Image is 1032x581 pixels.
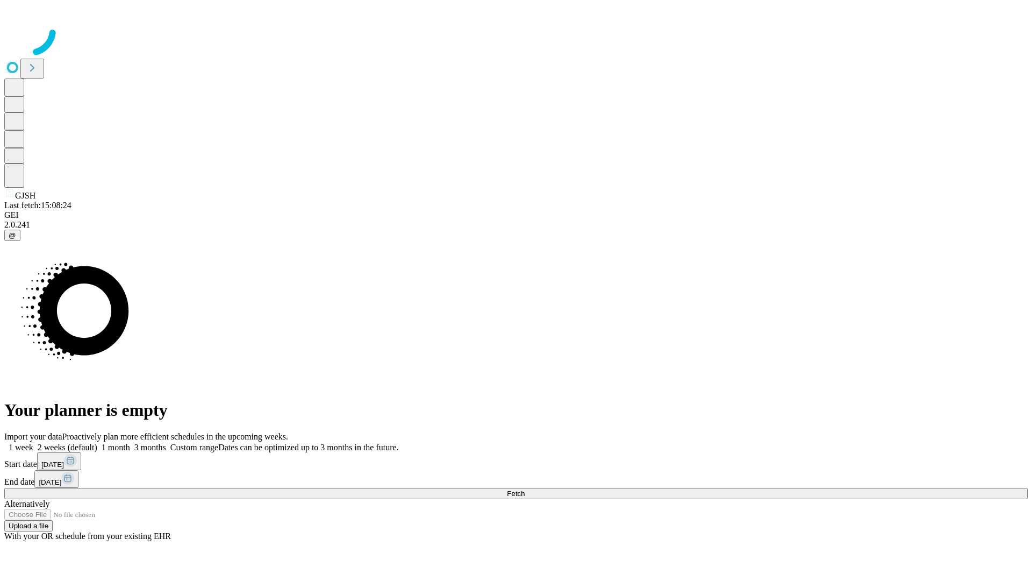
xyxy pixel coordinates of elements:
[4,488,1028,499] button: Fetch
[4,220,1028,230] div: 2.0.241
[102,443,130,452] span: 1 month
[4,499,49,508] span: Alternatively
[4,452,1028,470] div: Start date
[62,432,288,441] span: Proactively plan more efficient schedules in the upcoming weeks.
[38,443,97,452] span: 2 weeks (default)
[4,470,1028,488] div: End date
[9,231,16,239] span: @
[41,460,64,469] span: [DATE]
[218,443,398,452] span: Dates can be optimized up to 3 months in the future.
[4,230,20,241] button: @
[4,432,62,441] span: Import your data
[4,210,1028,220] div: GEI
[39,478,61,486] span: [DATE]
[170,443,218,452] span: Custom range
[507,490,525,498] span: Fetch
[134,443,166,452] span: 3 months
[15,191,35,200] span: GJSH
[37,452,81,470] button: [DATE]
[34,470,78,488] button: [DATE]
[4,400,1028,420] h1: Your planner is empty
[4,201,71,210] span: Last fetch: 15:08:24
[4,532,171,541] span: With your OR schedule from your existing EHR
[4,520,53,532] button: Upload a file
[9,443,33,452] span: 1 week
